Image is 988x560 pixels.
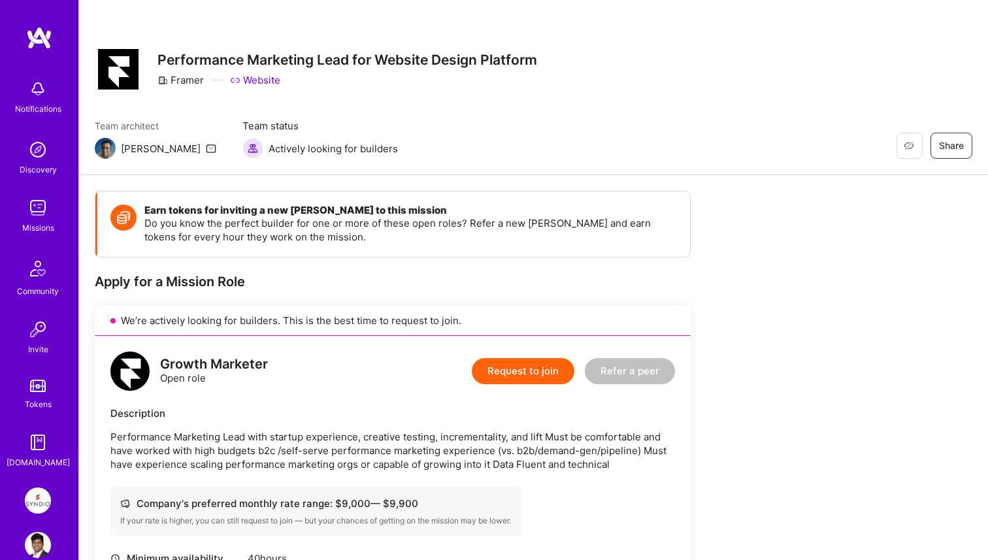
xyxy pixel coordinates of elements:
[110,406,675,420] div: Description
[585,358,675,384] button: Refer a peer
[930,133,972,159] button: Share
[120,516,511,526] div: If your rate is higher, you can still request to join — but your chances of getting on the missio...
[95,273,691,290] div: Apply for a Mission Role
[25,429,51,455] img: guide book
[15,102,61,116] div: Notifications
[269,142,398,156] span: Actively looking for builders
[25,487,51,514] img: Syndio: Transformation Engine Modernization
[144,205,677,216] h4: Earn tokens for inviting a new [PERSON_NAME] to this mission
[22,487,54,514] a: Syndio: Transformation Engine Modernization
[20,163,57,176] div: Discovery
[28,342,48,356] div: Invite
[95,306,691,336] div: We’re actively looking for builders. This is the best time to request to join.
[242,138,263,159] img: Actively looking for builders
[7,455,70,469] div: [DOMAIN_NAME]
[144,216,677,244] p: Do you know the perfect builder for one or more of these open roles? Refer a new [PERSON_NAME] an...
[25,195,51,221] img: teamwork
[30,380,46,392] img: tokens
[160,357,268,385] div: Open role
[110,205,137,231] img: Token icon
[206,143,216,154] i: icon Mail
[904,140,914,151] i: icon EyeClosed
[110,430,675,471] p: Performance Marketing Lead with startup experience, creative testing, incrementality, and lift Mu...
[121,142,201,156] div: [PERSON_NAME]
[157,52,537,68] h3: Performance Marketing Lead for Website Design Platform
[25,76,51,102] img: bell
[25,137,51,163] img: discovery
[120,499,130,508] i: icon Cash
[230,73,280,87] a: Website
[95,138,116,159] img: Team Architect
[160,357,268,371] div: Growth Marketer
[939,139,964,152] span: Share
[26,26,52,50] img: logo
[98,49,139,90] img: Company Logo
[95,119,216,133] span: Team architect
[472,358,574,384] button: Request to join
[25,532,51,558] img: User Avatar
[120,497,511,510] div: Company's preferred monthly rate range: $ 9,000 — $ 9,900
[17,284,59,298] div: Community
[242,119,398,133] span: Team status
[157,75,168,86] i: icon CompanyGray
[25,397,52,411] div: Tokens
[25,316,51,342] img: Invite
[110,352,150,391] img: logo
[157,73,204,87] div: Framer
[22,221,54,235] div: Missions
[22,253,54,284] img: Community
[22,532,54,558] a: User Avatar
